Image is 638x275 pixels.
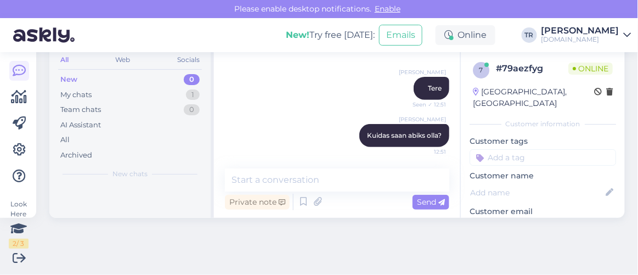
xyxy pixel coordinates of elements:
[60,74,77,85] div: New
[225,195,290,210] div: Private note
[470,136,616,147] p: Customer tags
[58,53,71,67] div: All
[541,26,619,35] div: [PERSON_NAME]
[541,26,631,44] a: [PERSON_NAME][DOMAIN_NAME]
[470,119,616,129] div: Customer information
[114,53,133,67] div: Web
[568,63,613,75] span: Online
[399,115,446,124] span: [PERSON_NAME]
[175,53,202,67] div: Socials
[436,25,495,45] div: Online
[470,187,603,199] input: Add name
[417,197,445,207] span: Send
[405,100,446,109] span: Seen ✓ 12:51
[470,217,533,232] div: Request email
[60,120,101,131] div: AI Assistant
[541,35,619,44] div: [DOMAIN_NAME]
[399,68,446,76] span: [PERSON_NAME]
[184,74,200,85] div: 0
[367,131,442,139] span: Kuidas saan abiks olla?
[286,29,375,42] div: Try free [DATE]:
[184,104,200,115] div: 0
[522,27,537,43] div: TR
[9,199,29,249] div: Look Here
[428,84,442,92] span: Tere
[60,134,70,145] div: All
[60,89,92,100] div: My chats
[496,62,568,75] div: # 79aezfyg
[112,169,148,179] span: New chats
[379,25,422,46] button: Emails
[9,239,29,249] div: 2 / 3
[470,206,616,217] p: Customer email
[473,86,594,109] div: [GEOGRAPHIC_DATA], [GEOGRAPHIC_DATA]
[60,150,92,161] div: Archived
[186,89,200,100] div: 1
[371,4,404,14] span: Enable
[286,30,309,40] b: New!
[405,148,446,156] span: 12:51
[479,66,483,74] span: 7
[60,104,101,115] div: Team chats
[470,170,616,182] p: Customer name
[470,149,616,166] input: Add a tag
